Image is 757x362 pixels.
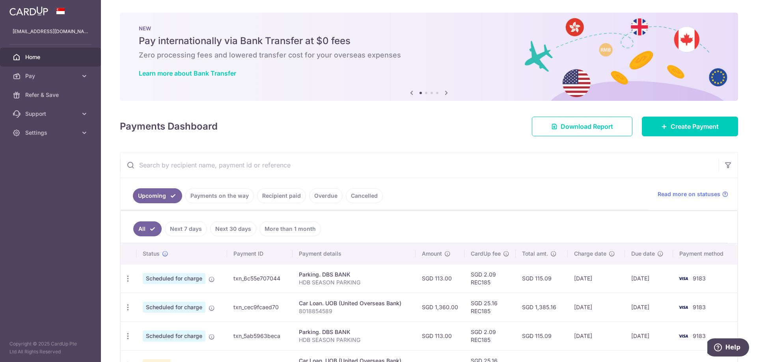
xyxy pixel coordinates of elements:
span: 9183 [693,304,706,310]
span: Amount [422,250,442,258]
span: Home [25,53,77,61]
h5: Pay internationally via Bank Transfer at $0 fees [139,35,719,47]
p: HDB SEASON PARKING [299,278,409,286]
a: Payments on the way [185,188,254,203]
p: HDB SEASON PARKING [299,336,409,344]
a: Recipient paid [257,188,306,203]
iframe: Opens a widget where you can find more information [707,338,749,358]
a: Upcoming [133,188,182,203]
td: SGD 113.00 [416,321,464,350]
span: Support [25,110,77,118]
h4: Payments Dashboard [120,119,218,134]
td: SGD 1,360.00 [416,293,464,321]
td: [DATE] [568,321,625,350]
a: Learn more about Bank Transfer [139,69,236,77]
span: Scheduled for charge [143,273,205,284]
a: All [133,221,162,236]
span: Charge date [574,250,606,258]
td: SGD 115.09 [516,264,568,293]
span: Status [143,250,160,258]
a: Overdue [309,188,343,203]
h6: Zero processing fees and lowered transfer cost for your overseas expenses [139,50,719,60]
td: [DATE] [625,264,673,293]
td: SGD 2.09 REC185 [464,264,516,293]
div: Parking. DBS BANK [299,328,409,336]
a: Cancelled [346,188,383,203]
span: Pay [25,72,77,80]
img: Bank Card [675,303,691,312]
span: Read more on statuses [658,190,720,198]
a: Download Report [532,117,632,136]
img: Bank transfer banner [120,13,738,101]
img: Bank Card [675,331,691,341]
a: More than 1 month [259,221,321,236]
td: SGD 115.09 [516,321,568,350]
span: Scheduled for charge [143,302,205,313]
td: SGD 2.09 REC185 [464,321,516,350]
p: 8018854589 [299,307,409,315]
a: Next 30 days [210,221,256,236]
span: Download Report [561,122,613,131]
td: SGD 113.00 [416,264,464,293]
img: CardUp [9,6,48,16]
span: Due date [631,250,655,258]
th: Payment method [673,243,737,264]
td: txn_cec9fcaed70 [227,293,293,321]
span: 9183 [693,332,706,339]
a: Create Payment [642,117,738,136]
p: [EMAIL_ADDRESS][DOMAIN_NAME] [13,28,88,35]
a: Read more on statuses [658,190,728,198]
td: [DATE] [568,264,625,293]
td: txn_6c55e707044 [227,264,293,293]
td: [DATE] [568,293,625,321]
td: [DATE] [625,321,673,350]
p: NEW [139,25,719,32]
span: Create Payment [671,122,719,131]
div: Parking. DBS BANK [299,271,409,278]
th: Payment ID [227,243,293,264]
span: Total amt. [522,250,548,258]
img: Bank Card [675,274,691,283]
th: Payment details [293,243,416,264]
span: Scheduled for charge [143,330,205,342]
a: Next 7 days [165,221,207,236]
input: Search by recipient name, payment id or reference [120,152,719,178]
td: SGD 25.16 REC185 [464,293,516,321]
span: CardUp fee [471,250,501,258]
span: Refer & Save [25,91,77,99]
td: [DATE] [625,293,673,321]
td: SGD 1,385.16 [516,293,568,321]
span: 9183 [693,275,706,282]
td: txn_5ab5963beca [227,321,293,350]
span: Settings [25,129,77,137]
div: Car Loan. UOB (United Overseas Bank) [299,299,409,307]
